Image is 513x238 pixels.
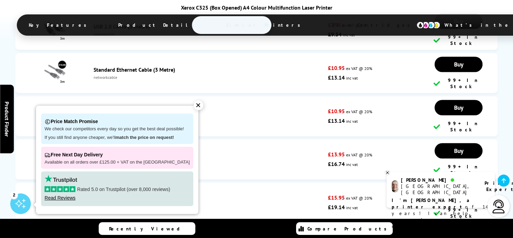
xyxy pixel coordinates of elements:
[17,4,497,11] div: Xerox C325 (Box Opened) A4 Colour Multifunction Laser Printer
[433,164,484,176] div: 99+ In Stock
[328,204,345,211] strong: £19.14
[94,66,175,73] a: Standard Ethernet Cable (3 Metre)
[492,200,505,213] img: user-headset-light.svg
[19,17,100,33] span: Key Features
[328,108,345,115] strong: £10.95
[94,118,325,123] div: usbcable5m
[328,160,345,167] strong: £16.74
[392,197,490,230] p: of 14 years! I can help you choose the right product
[328,117,345,124] strong: £13.14
[454,104,463,111] span: Buy
[45,195,75,201] a: Read Reviews
[108,17,208,33] span: Product Details
[454,60,463,68] span: Buy
[322,16,427,34] span: View Cartridges
[194,100,203,110] div: ✕
[401,183,476,195] div: [GEOGRAPHIC_DATA], [GEOGRAPHIC_DATA]
[433,120,484,133] div: 99+ In Stock
[328,64,345,71] strong: £10.95
[216,17,314,33] span: Similar Printers
[45,135,190,141] p: If you still find anyone cheaper, we'll
[3,102,10,137] span: Product Finder
[328,194,345,201] strong: £15.95
[346,75,358,81] span: inc vat
[45,159,190,165] p: Available on all orders over £125.00 + VAT on the [GEOGRAPHIC_DATA]
[328,151,345,158] strong: £13.95
[45,186,75,192] img: stars-5.svg
[94,75,325,80] div: networkcable
[433,77,484,90] div: 99+ In Stock
[346,195,372,201] span: ex VAT @ 20%
[45,186,190,192] p: Rated 5.0 on Trustpilot (over 8,000 reviews)
[94,161,325,166] div: networkcable5m
[45,126,190,132] p: We check our competitors every day so you get the best deal possible!
[10,191,18,199] div: 2
[109,226,187,232] span: Recently Viewed
[99,222,195,235] a: Recently Viewed
[296,222,393,235] a: Compare Products
[392,180,398,192] img: ashley-livechat.png
[45,175,77,183] img: trustpilot rating
[346,205,358,210] span: inc vat
[392,197,472,210] b: I'm [PERSON_NAME], a printer expert
[45,150,190,159] p: Free Next Day Delivery
[45,117,190,126] p: Price Match Promise
[401,177,476,183] div: [PERSON_NAME]
[115,135,174,140] strong: match the price on request!
[346,119,358,124] span: inc vat
[416,21,440,29] img: cmyk-icon.svg
[307,226,390,232] span: Compare Products
[346,162,358,167] span: inc vat
[346,152,372,157] span: ex VAT @ 20%
[454,147,463,155] span: Buy
[328,74,345,81] strong: £13.14
[346,109,372,114] span: ex VAT @ 20%
[346,66,372,71] span: ex VAT @ 20%
[42,60,66,84] img: Standard Ethernet Cable (3 Metre)
[94,204,325,210] div: networkcable10m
